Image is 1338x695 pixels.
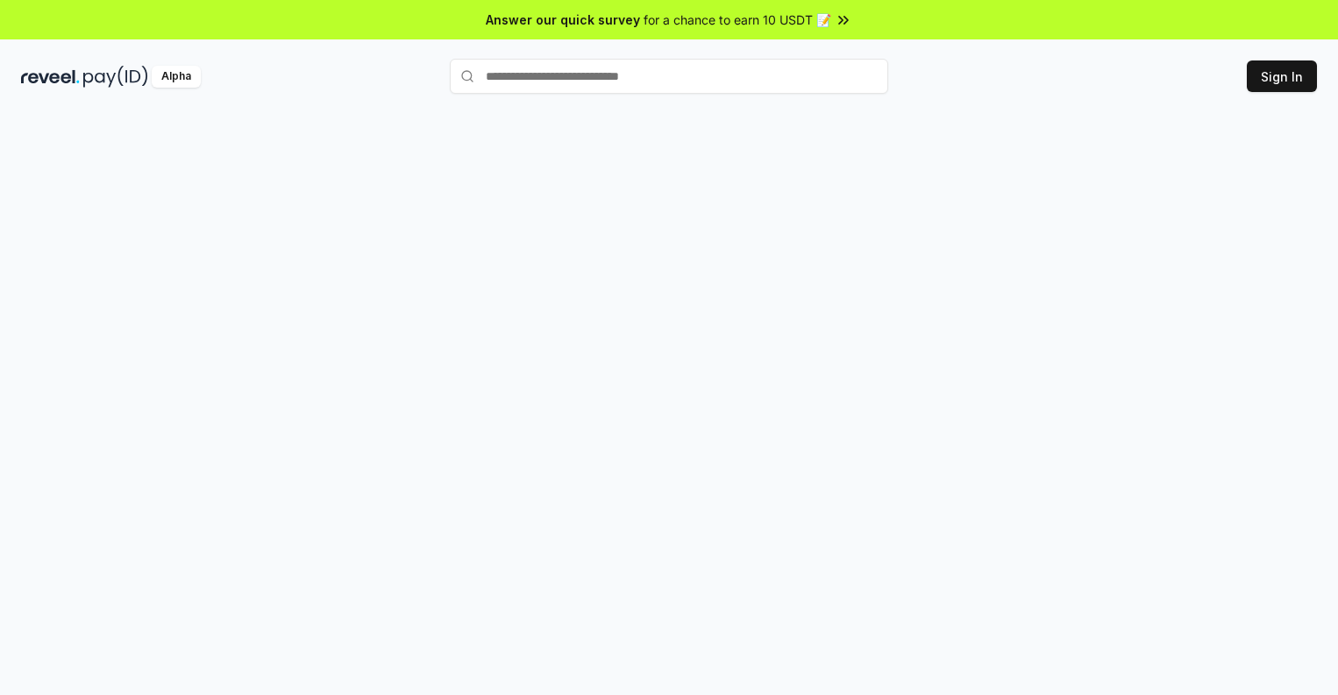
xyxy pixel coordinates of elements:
[83,66,148,88] img: pay_id
[1247,60,1317,92] button: Sign In
[152,66,201,88] div: Alpha
[21,66,80,88] img: reveel_dark
[486,11,640,29] span: Answer our quick survey
[644,11,831,29] span: for a chance to earn 10 USDT 📝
